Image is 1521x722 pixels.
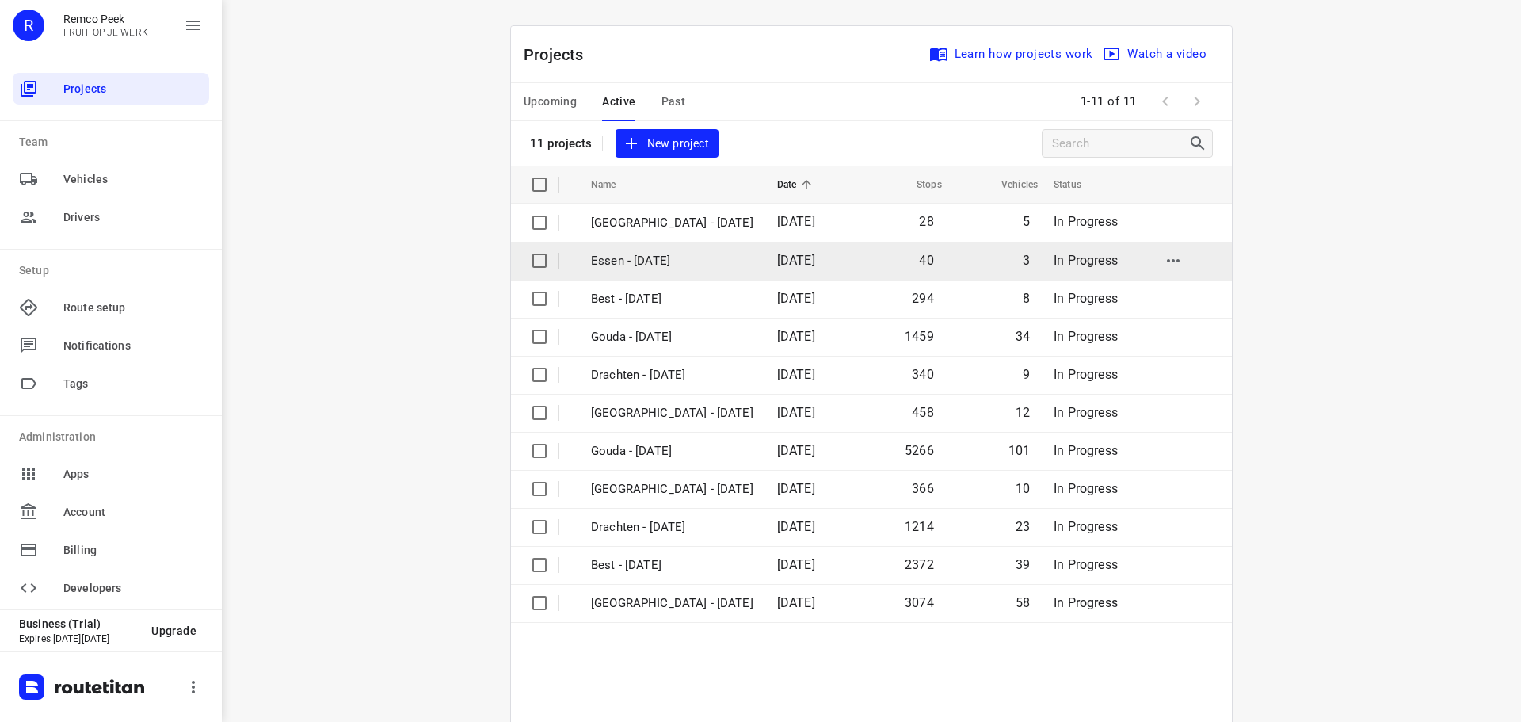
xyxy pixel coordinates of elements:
span: 23 [1016,519,1030,534]
span: [DATE] [777,443,815,458]
span: [DATE] [777,405,815,420]
div: Billing [13,534,209,566]
span: [DATE] [777,557,815,572]
span: Previous Page [1149,86,1181,117]
span: 2372 [905,557,934,572]
span: In Progress [1054,557,1118,572]
p: Best - Monday [591,556,753,575]
p: Administration [19,429,209,445]
span: 39 [1016,557,1030,572]
input: Search projects [1052,132,1188,156]
span: Past [661,92,686,112]
p: Projects [524,43,597,67]
span: 8 [1023,291,1030,306]
span: In Progress [1054,291,1118,306]
p: Zwolle - Tuesday [591,404,753,422]
span: Name [591,175,637,194]
span: In Progress [1054,595,1118,610]
p: Expires [DATE][DATE] [19,633,139,644]
div: Drivers [13,201,209,233]
span: Apps [63,466,203,483]
span: [DATE] [777,214,815,229]
span: 458 [912,405,934,420]
span: 5 [1023,214,1030,229]
p: Team [19,134,209,151]
p: Drachten - Tuesday [591,366,753,384]
span: Account [63,504,203,521]
span: 34 [1016,329,1030,344]
div: Projects [13,73,209,105]
div: Route setup [13,292,209,323]
span: 340 [912,367,934,382]
div: R [13,10,44,41]
span: 58 [1016,595,1030,610]
p: Gouda - Monday [591,442,753,460]
span: Vehicles [981,175,1038,194]
div: Tags [13,368,209,399]
span: Developers [63,580,203,597]
span: Status [1054,175,1102,194]
div: Developers [13,572,209,604]
span: 366 [912,481,934,496]
span: 9 [1023,367,1030,382]
span: Next Page [1181,86,1213,117]
span: [DATE] [777,595,815,610]
span: [DATE] [777,367,815,382]
span: 1214 [905,519,934,534]
span: New project [625,134,709,154]
button: New project [616,129,719,159]
span: Tags [63,376,203,392]
span: Drivers [63,209,203,226]
p: Remco Peek [63,13,148,25]
span: [DATE] [777,329,815,344]
span: In Progress [1054,405,1118,420]
span: 3 [1023,253,1030,268]
span: 101 [1008,443,1031,458]
span: 5266 [905,443,934,458]
p: Antwerpen - Monday [591,480,753,499]
span: 28 [919,214,933,229]
span: Route setup [63,300,203,316]
div: Apps [13,458,209,490]
span: 40 [919,253,933,268]
span: In Progress [1054,367,1118,382]
span: 3074 [905,595,934,610]
span: [DATE] [777,481,815,496]
span: Upgrade [151,625,196,637]
span: Date [777,175,818,194]
span: Notifications [63,338,203,354]
p: Setup [19,262,209,279]
span: Upcoming [524,92,577,112]
p: Zwolle - Monday [591,594,753,613]
div: Vehicles [13,163,209,195]
span: In Progress [1054,443,1118,458]
span: [DATE] [777,253,815,268]
span: [DATE] [777,291,815,306]
div: Search [1188,134,1212,153]
p: 11 projects [530,136,593,151]
p: FRUIT OP JE WERK [63,27,148,38]
p: Gouda - Tuesday [591,328,753,346]
span: 1-11 of 11 [1074,85,1143,119]
span: 294 [912,291,934,306]
span: Billing [63,542,203,559]
span: Vehicles [63,171,203,188]
span: Stops [896,175,942,194]
span: In Progress [1054,519,1118,534]
p: Drachten - Monday [591,518,753,537]
div: Account [13,496,209,528]
p: [GEOGRAPHIC_DATA] - [DATE] [591,214,753,232]
span: [DATE] [777,519,815,534]
span: In Progress [1054,214,1118,229]
p: Best - Tuesday [591,290,753,308]
span: Projects [63,81,203,97]
p: Business (Trial) [19,617,139,630]
span: In Progress [1054,481,1118,496]
p: Essen - [DATE] [591,252,753,270]
span: 12 [1016,405,1030,420]
span: In Progress [1054,253,1118,268]
div: Notifications [13,330,209,361]
span: In Progress [1054,329,1118,344]
span: 10 [1016,481,1030,496]
span: Active [602,92,635,112]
